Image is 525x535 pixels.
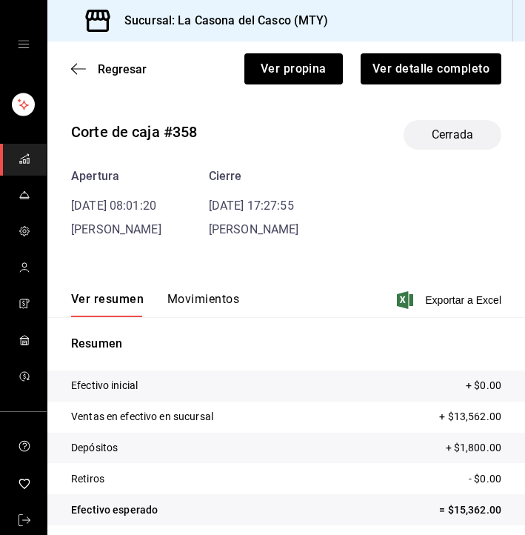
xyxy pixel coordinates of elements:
[71,409,213,425] p: Ventas en efectivo en sucursal
[244,53,343,84] button: Ver propina
[113,12,329,30] h3: Sucursal: La Casona del Casco (MTY)
[439,502,501,518] p: = $15,362.00
[71,292,239,317] div: navigation tabs
[209,199,294,213] time: [DATE] 17:27:55
[167,292,239,317] button: Movimientos
[466,378,501,393] p: + $0.00
[446,440,501,456] p: + $1,800.00
[71,167,161,185] div: Apertura
[439,409,501,425] p: + $13,562.00
[98,62,147,76] span: Regresar
[209,222,299,236] span: [PERSON_NAME]
[71,292,144,317] button: Ver resumen
[209,167,299,185] div: Cierre
[469,471,501,487] p: - $0.00
[71,440,118,456] p: Depósitos
[71,121,197,143] div: Corte de caja #358
[423,126,482,144] span: Cerrada
[71,471,104,487] p: Retiros
[71,502,158,518] p: Efectivo esperado
[71,378,138,393] p: Efectivo inicial
[71,335,501,353] p: Resumen
[71,199,156,213] time: [DATE] 08:01:20
[361,53,501,84] button: Ver detalle completo
[71,62,147,76] button: Regresar
[400,291,501,309] button: Exportar a Excel
[18,39,30,50] button: open drawer
[71,222,161,236] span: [PERSON_NAME]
